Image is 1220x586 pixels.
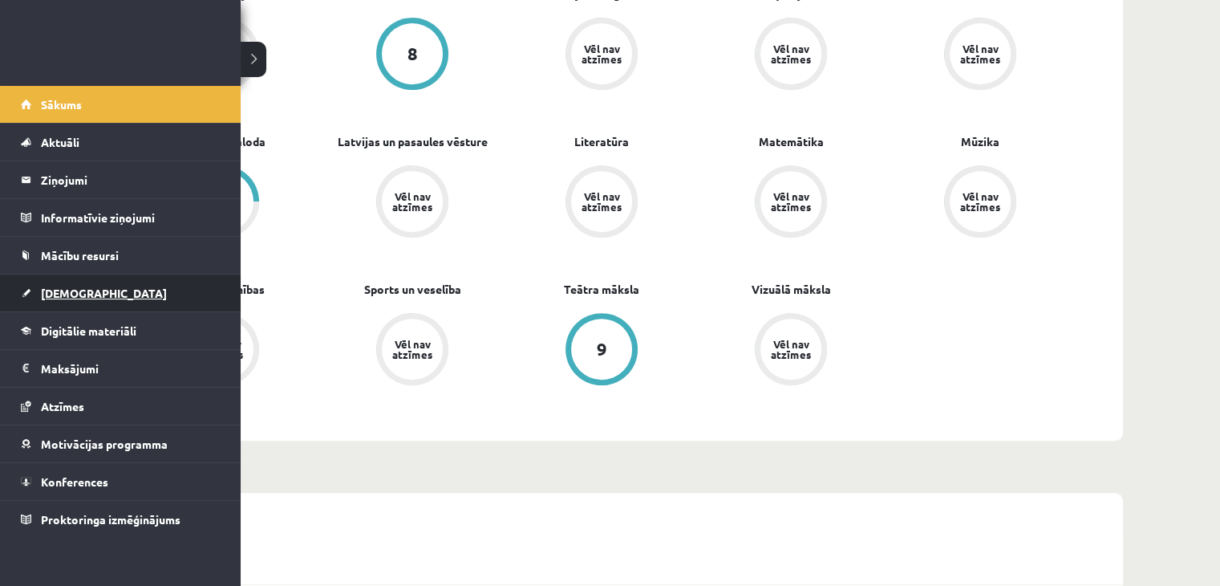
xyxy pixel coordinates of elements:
a: Vēl nav atzīmes [696,18,886,93]
a: Literatūra [574,133,629,150]
a: Sports un veselība [364,281,461,298]
a: 9 [507,313,696,389]
a: Informatīvie ziņojumi [21,199,221,236]
div: Vēl nav atzīmes [390,339,435,360]
a: Vēl nav atzīmes [318,313,507,389]
legend: Informatīvie ziņojumi [41,199,221,236]
a: Vēl nav atzīmes [886,165,1075,241]
span: Sākums [41,97,82,112]
div: Vēl nav atzīmes [958,191,1003,212]
div: Vēl nav atzīmes [579,43,624,64]
a: Teātra māksla [564,281,639,298]
div: Vēl nav atzīmes [768,43,813,64]
a: Konferences [21,463,221,500]
div: Vēl nav atzīmes [579,191,624,212]
div: 9 [597,340,607,358]
div: Vēl nav atzīmes [768,191,813,212]
a: Proktoringa izmēģinājums [21,501,221,538]
span: Atzīmes [41,399,84,413]
span: [DEMOGRAPHIC_DATA] [41,286,167,300]
div: 8 [407,45,418,63]
a: Vizuālā māksla [752,281,831,298]
a: [DEMOGRAPHIC_DATA] [21,275,221,311]
span: Digitālie materiāli [41,324,136,338]
div: Vēl nav atzīmes [768,339,813,360]
a: Matemātika [759,133,824,150]
a: Atzīmes [21,388,221,425]
span: Motivācijas programma [41,437,168,451]
legend: Ziņojumi [41,161,221,198]
a: Vēl nav atzīmes [696,313,886,389]
a: Vēl nav atzīmes [696,165,886,241]
a: Rīgas 1. Tālmācības vidusskola [18,28,146,68]
span: Proktoringa izmēģinājums [41,512,180,527]
a: Vēl nav atzīmes [886,18,1075,93]
legend: Maksājumi [41,350,221,387]
a: Digitālie materiāli [21,312,221,349]
a: 8 [318,18,507,93]
a: Mācību resursi [21,237,221,274]
a: Sākums [21,86,221,123]
a: Vēl nav atzīmes [507,165,696,241]
div: (08.09 - 14.09) [96,493,1123,536]
p: Nedēļa [103,462,1117,483]
a: Vēl nav atzīmes [318,165,507,241]
a: Ziņojumi [21,161,221,198]
a: Motivācijas programma [21,425,221,462]
a: Maksājumi [21,350,221,387]
a: Vēl nav atzīmes [507,18,696,93]
div: Vēl nav atzīmes [958,43,1003,64]
div: Vēl nav atzīmes [390,191,435,212]
span: Aktuāli [41,135,79,149]
a: Latvijas un pasaules vēsture [338,133,488,150]
a: Aktuāli [21,124,221,161]
span: Mācību resursi [41,248,119,262]
span: Konferences [41,474,108,489]
a: Mūzika [961,133,999,150]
